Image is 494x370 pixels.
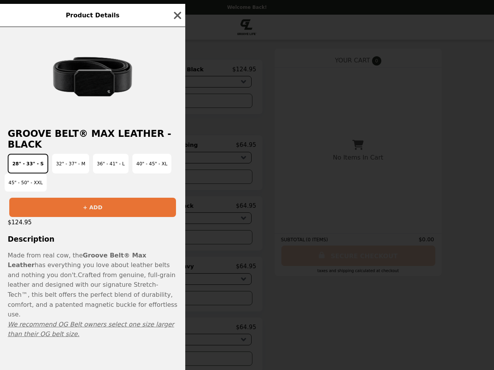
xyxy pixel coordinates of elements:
[5,173,47,192] button: 45" - 50" - XXL
[8,154,48,173] button: 28" - 33" - S
[8,271,178,318] span: Crafted from genuine, full-grain leather and designed with our signature Stretch-Tech™, this belt...
[8,251,178,320] p: has everything you love about leather belts and nothing you don't.
[66,12,119,19] span: Product Details
[28,35,157,121] img: 28" - 33" - S
[8,321,174,338] i: We recommend OG Belt owners select one size larger than their OG belt size.
[9,198,176,217] button: + ADD
[132,154,171,173] button: 40" - 45" - XL
[52,154,89,173] button: 32" - 37" - M
[93,154,129,173] button: 36" - 41" - L
[8,252,83,259] span: Made from real cow, the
